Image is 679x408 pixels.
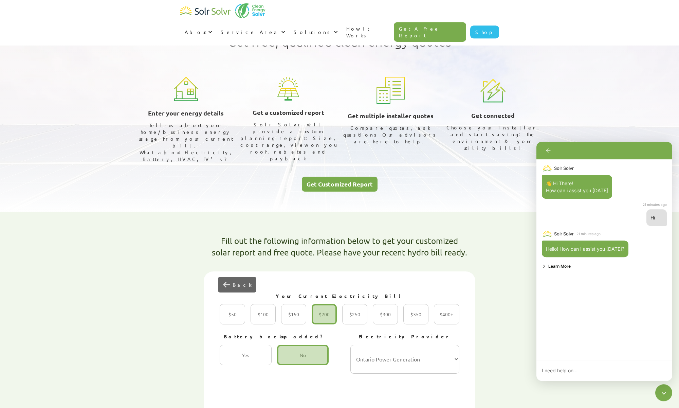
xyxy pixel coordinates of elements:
div: Service Area [216,22,289,42]
h3: Get connected [471,110,515,121]
div: Solutions [294,29,332,35]
h3: Enter your energy details [148,108,224,118]
div: Solr Solvr will provide a custom planning report: Size, cost range, view on you roof, rebates and... [240,121,337,162]
img: 1702586718.png [542,163,553,174]
button: Close chatbot widget [655,384,672,401]
div: Choose your installer, and start saving: The environment & your utility bills! [445,124,542,151]
a: Get A Free Report [394,22,466,42]
h1: Fill out the following information below to get your customized solar report and free quote. Plea... [212,235,467,258]
div: previous slide [218,277,256,292]
a: Get Customized Report [302,177,378,192]
div: About [180,22,216,42]
h2: Electricity Provider [350,333,459,340]
div: Solr Solvr [554,165,574,172]
div: Solutions [289,22,342,42]
p: Hello! How can I assist you [DATE]? [546,245,624,252]
img: 1702586718.png [542,228,553,239]
div: 21 minutes ago [643,201,667,208]
div: About [185,29,206,35]
p: 👋 Hi There! How can i assist you [DATE] [546,180,608,194]
h3: Get multiple installer quotes [348,111,434,121]
div: Chatbot is open [536,142,672,381]
div: 21 minutes ago [576,230,601,237]
div: Tell us about your home/business energy usage from your current bill. What about Electricity, Bat... [137,122,235,162]
p: Hi [650,214,663,221]
h2: Battery backup added? [220,333,329,340]
div: Learn More [548,263,571,270]
h3: Get a customized report [253,107,324,118]
a: How It Works [342,18,394,46]
div: Back [233,281,251,288]
div: Compare quotes, ask questions-Our advisors are here to help. [342,124,439,145]
a: Shop [470,25,499,38]
div: 2 of 4 [218,286,461,381]
div: Service Area [221,29,279,35]
h2: Your Current Electricity Bill [220,293,459,300]
div: Get Customized Report [307,181,373,187]
div: Solr Solvr [554,230,574,237]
